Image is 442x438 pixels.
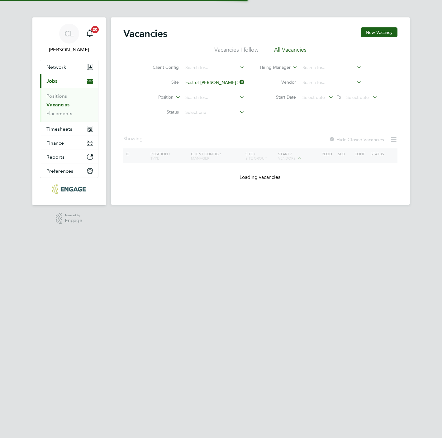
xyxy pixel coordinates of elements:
[329,137,384,142] label: Hide Closed Vacancies
[46,64,66,70] span: Network
[46,110,72,116] a: Placements
[143,79,179,85] label: Site
[260,79,296,85] label: Vendor
[40,60,98,74] button: Network
[65,218,82,223] span: Engage
[183,93,245,102] input: Search for...
[40,136,98,150] button: Finance
[46,102,69,108] a: Vacancies
[361,27,397,37] button: New Vacancy
[40,24,98,54] a: CL[PERSON_NAME]
[183,108,245,117] input: Select one
[64,30,74,38] span: CL
[40,150,98,164] button: Reports
[300,63,362,72] input: Search for...
[346,95,369,100] span: Select date
[214,46,259,57] li: Vacancies I follow
[46,168,73,174] span: Preferences
[40,88,98,122] div: Jobs
[183,63,245,72] input: Search for...
[143,64,179,70] label: Client Config
[40,46,98,54] span: Chloe Lyons
[143,136,146,142] span: ...
[46,126,72,132] span: Timesheets
[65,213,82,218] span: Powered by
[40,184,98,194] a: Go to home page
[40,122,98,136] button: Timesheets
[123,27,167,40] h2: Vacancies
[335,93,343,101] span: To
[40,164,98,178] button: Preferences
[46,93,67,99] a: Positions
[46,154,64,160] span: Reports
[91,26,99,33] span: 20
[300,78,362,87] input: Search for...
[52,184,86,194] img: protechltd-logo-retina.png
[32,17,106,205] nav: Main navigation
[83,24,96,44] a: 20
[123,136,148,142] div: Showing
[40,74,98,88] button: Jobs
[260,94,296,100] label: Start Date
[143,109,179,115] label: Status
[274,46,307,57] li: All Vacancies
[255,64,291,71] label: Hiring Manager
[46,78,57,84] span: Jobs
[56,213,82,225] a: Powered byEngage
[183,78,245,87] input: Search for...
[138,94,173,100] label: Position
[302,95,325,100] span: Select date
[46,140,64,146] span: Finance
